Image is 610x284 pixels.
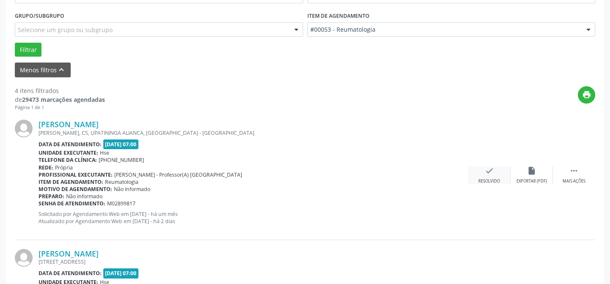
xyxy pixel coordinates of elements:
label: Item de agendamento [307,9,370,22]
div: [PERSON_NAME], CS, UPATININGA ALIANCA, [GEOGRAPHIC_DATA] - [GEOGRAPHIC_DATA] [39,129,468,137]
i: keyboard_arrow_up [57,65,66,74]
b: Telefone da clínica: [39,156,97,164]
span: Própria [55,164,73,171]
b: Profissional executante: [39,171,113,178]
div: [STREET_ADDRESS] [39,258,468,265]
span: M02899817 [107,200,135,207]
b: Data de atendimento: [39,141,102,148]
div: 4 itens filtrados [15,86,105,95]
img: img [15,249,33,267]
a: [PERSON_NAME] [39,120,99,129]
div: Resolvido [478,178,500,184]
div: Exportar (PDF) [516,178,547,184]
b: Motivo de agendamento: [39,186,112,193]
b: Item de agendamento: [39,178,103,186]
i:  [569,166,579,175]
span: Não informado [66,193,102,200]
span: #00053 - Reumatologia [310,25,578,34]
span: Não informado [114,186,150,193]
span: [PHONE_NUMBER] [99,156,144,164]
img: img [15,120,33,137]
button: Filtrar [15,43,41,57]
a: [PERSON_NAME] [39,249,99,258]
button: print [578,86,595,104]
div: Página 1 de 1 [15,104,105,111]
div: de [15,95,105,104]
b: Data de atendimento: [39,270,102,277]
span: [PERSON_NAME] - Professor(A) [GEOGRAPHIC_DATA] [114,171,242,178]
i: insert_drive_file [527,166,536,175]
p: Solicitado por Agendamento Web em [DATE] - há um mês Atualizado por Agendamento Web em [DATE] - h... [39,210,468,225]
span: Hse [100,149,109,156]
span: Selecione um grupo ou subgrupo [18,25,113,34]
b: Preparo: [39,193,64,200]
span: Reumatologia [105,178,138,186]
button: Menos filtroskeyboard_arrow_up [15,63,71,77]
label: Grupo/Subgrupo [15,9,64,22]
b: Rede: [39,164,53,171]
div: Mais ações [563,178,585,184]
i: print [582,90,591,99]
b: Unidade executante: [39,149,98,156]
strong: 29473 marcações agendadas [22,96,105,104]
span: [DATE] 07:00 [103,268,139,278]
span: [DATE] 07:00 [103,139,139,149]
i: check [485,166,494,175]
b: Senha de atendimento: [39,200,105,207]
